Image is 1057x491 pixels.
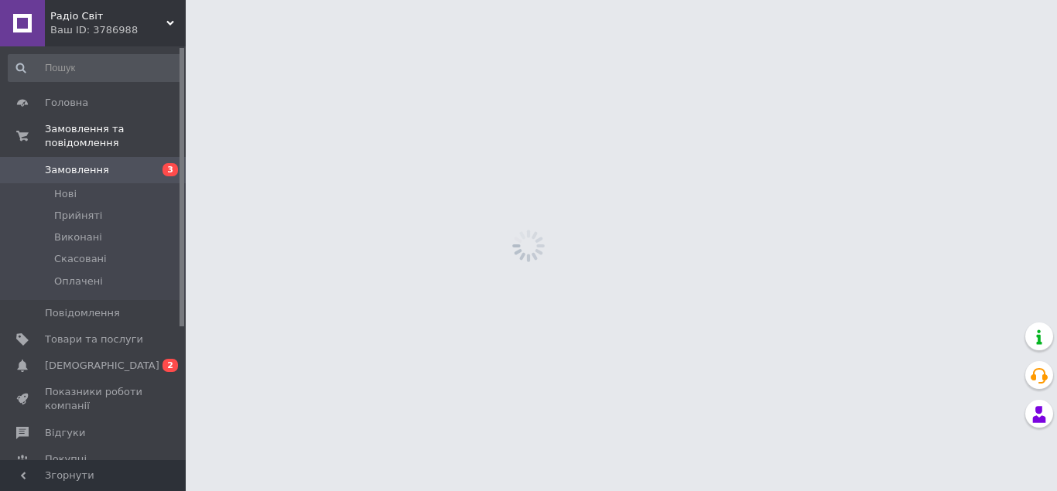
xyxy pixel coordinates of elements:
span: [DEMOGRAPHIC_DATA] [45,359,159,373]
span: Радіо Світ [50,9,166,23]
span: 2 [162,359,178,372]
span: Показники роботи компанії [45,385,143,413]
span: Виконані [54,230,102,244]
span: Нові [54,187,77,201]
span: Скасовані [54,252,107,266]
span: Замовлення та повідомлення [45,122,186,150]
span: Оплачені [54,274,103,288]
input: Пошук [8,54,183,82]
span: Замовлення [45,163,109,177]
span: Покупці [45,452,87,466]
span: Головна [45,96,88,110]
span: Повідомлення [45,306,120,320]
span: Відгуки [45,426,85,440]
div: Ваш ID: 3786988 [50,23,186,37]
span: 3 [162,163,178,176]
span: Прийняті [54,209,102,223]
span: Товари та послуги [45,332,143,346]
